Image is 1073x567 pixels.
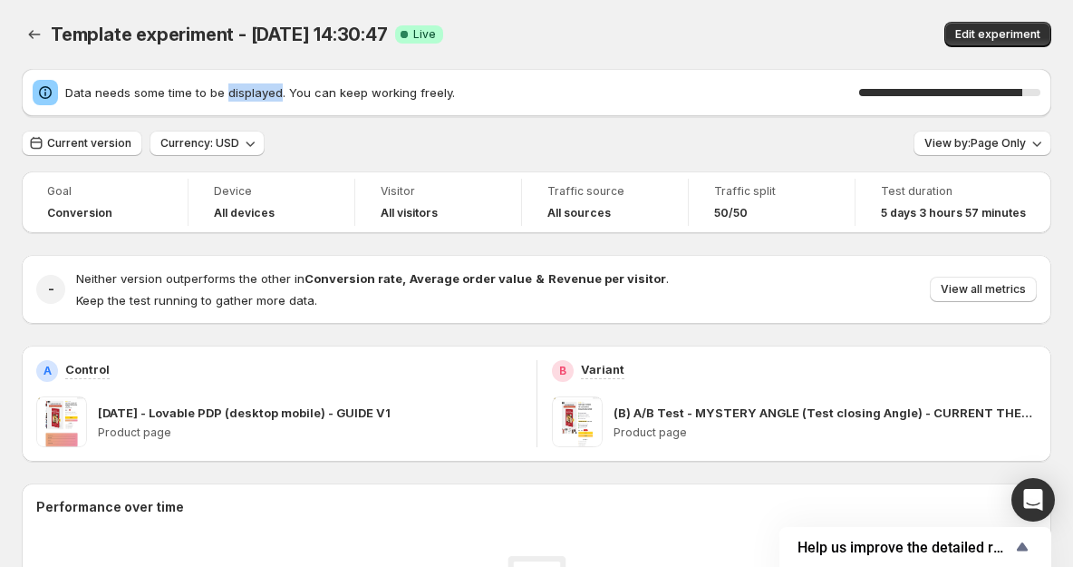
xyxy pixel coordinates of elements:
[552,396,603,447] img: (B) A/B Test - MYSTERY ANGLE (Test closing Angle) - CURRENT THEME
[48,280,54,298] h2: -
[214,184,329,199] span: Device
[98,425,522,440] p: Product page
[402,271,406,286] strong: ,
[797,539,1011,556] span: Help us improve the detailed report for A/B campaigns
[47,184,162,199] span: Goal
[924,136,1026,151] span: View by: Page Only
[797,536,1033,558] button: Show survey - Help us improve the detailed report for A/B campaigns
[36,498,1037,516] h2: Performance over time
[536,271,545,286] strong: &
[548,271,666,286] strong: Revenue per visitor
[581,360,624,378] p: Variant
[381,206,438,220] h4: All visitors
[410,271,532,286] strong: Average order value
[559,364,566,378] h2: B
[413,27,436,42] span: Live
[76,293,317,308] span: Keep the test running to gather more data.
[714,206,748,220] span: 50/50
[955,27,1040,42] span: Edit experiment
[614,425,1038,440] p: Product page
[944,22,1051,47] button: Edit experiment
[714,182,829,222] a: Traffic split50/50
[930,277,1037,302] button: View all metrics
[913,131,1051,156] button: View by:Page Only
[381,182,496,222] a: VisitorAll visitors
[941,282,1026,297] span: View all metrics
[22,131,142,156] button: Current version
[65,83,859,102] span: Data needs some time to be displayed. You can keep working freely.
[214,182,329,222] a: DeviceAll devices
[304,271,402,286] strong: Conversion rate
[547,206,611,220] h4: All sources
[614,404,1038,422] p: (B) A/B Test - MYSTERY ANGLE (Test closing Angle) - CURRENT THEME
[1011,478,1055,522] div: Open Intercom Messenger
[65,360,110,378] p: Control
[881,182,1026,222] a: Test duration5 days 3 hours 57 minutes
[381,184,496,199] span: Visitor
[881,206,1026,220] span: 5 days 3 hours 57 minutes
[36,396,87,447] img: Aug22 - Lovable PDP (desktop mobile) - GUIDE V1
[214,206,275,220] h4: All devices
[51,24,388,45] span: Template experiment - [DATE] 14:30:47
[714,184,829,199] span: Traffic split
[22,22,47,47] button: Back
[98,404,391,422] p: [DATE] - Lovable PDP (desktop mobile) - GUIDE V1
[47,182,162,222] a: GoalConversion
[160,136,239,151] span: Currency: USD
[43,364,52,378] h2: A
[47,206,112,220] span: Conversion
[76,271,669,286] span: Neither version outperforms the other in .
[150,131,265,156] button: Currency: USD
[881,184,1026,199] span: Test duration
[47,136,131,151] span: Current version
[547,182,662,222] a: Traffic sourceAll sources
[547,184,662,199] span: Traffic source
